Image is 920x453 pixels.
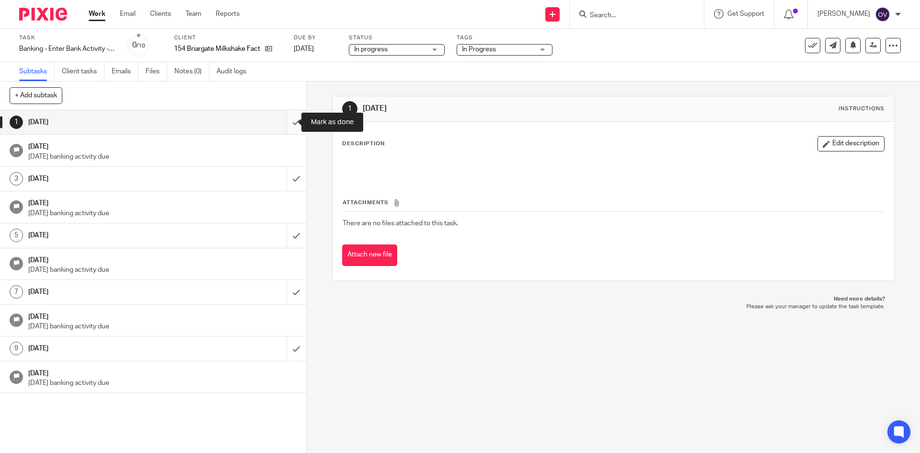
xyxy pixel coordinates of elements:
[294,46,314,52] span: [DATE]
[174,44,260,54] p: 154 Briargate Milkshake Factory
[28,322,297,331] p: [DATE] banking activity due
[342,140,385,148] p: Description
[343,200,389,205] span: Attachments
[354,46,388,53] span: In progress
[174,34,282,42] label: Client
[28,152,297,162] p: [DATE] banking activity due
[875,7,890,22] img: svg%3E
[19,44,115,54] div: Banking - Enter Bank Activity - week 33
[28,341,194,356] h1: [DATE]
[839,105,885,113] div: Instructions
[19,8,67,21] img: Pixie
[112,62,138,81] a: Emails
[28,196,297,208] h1: [DATE]
[137,43,145,48] small: /10
[28,285,194,299] h1: [DATE]
[10,229,23,242] div: 5
[10,172,23,186] div: 3
[342,303,885,311] p: Please ask your manager to update the task template.
[727,11,764,17] span: Get Support
[28,310,297,322] h1: [DATE]
[342,244,397,266] button: Attach new file
[28,209,297,218] p: [DATE] banking activity due
[120,9,136,19] a: Email
[62,62,104,81] a: Client tasks
[462,46,496,53] span: In Progress
[132,40,145,51] div: 0
[10,285,23,299] div: 7
[342,101,357,116] div: 1
[343,220,458,227] span: There are no files attached to this task.
[10,116,23,129] div: 1
[457,34,552,42] label: Tags
[349,34,445,42] label: Status
[19,62,55,81] a: Subtasks
[28,366,297,378] h1: [DATE]
[150,9,171,19] a: Clients
[342,295,885,303] p: Need more details?
[10,87,62,104] button: + Add subtask
[28,228,194,243] h1: [DATE]
[19,34,115,42] label: Task
[146,62,167,81] a: Files
[28,139,297,151] h1: [DATE]
[10,342,23,355] div: 9
[28,265,297,275] p: [DATE] banking activity due
[28,253,297,265] h1: [DATE]
[174,62,209,81] a: Notes (0)
[294,34,337,42] label: Due by
[28,115,194,129] h1: [DATE]
[185,9,201,19] a: Team
[217,62,253,81] a: Audit logs
[28,378,297,388] p: [DATE] banking activity due
[216,9,240,19] a: Reports
[817,9,870,19] p: [PERSON_NAME]
[363,104,634,114] h1: [DATE]
[89,9,105,19] a: Work
[28,172,194,186] h1: [DATE]
[589,12,675,20] input: Search
[817,136,885,151] button: Edit description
